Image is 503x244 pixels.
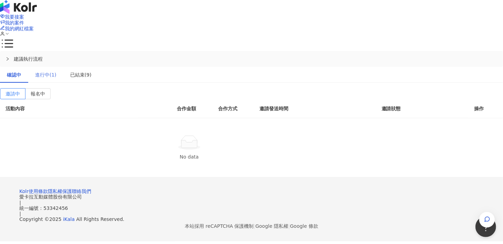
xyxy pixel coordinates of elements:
span: 報名中 [31,91,45,96]
iframe: Help Scout Beacon - Open [475,216,496,237]
div: 統一編號：53342456 [19,205,484,211]
span: | [19,211,21,216]
th: 操作 [469,99,503,118]
span: 我的網紅檔案 [5,26,34,31]
a: 使用條款 [29,189,48,194]
th: 合作金額 [171,99,213,118]
th: 邀請狀態 [376,99,469,118]
span: 我的案件 [5,20,24,26]
div: 愛卡拉互動媒體股份有限公司 [19,194,484,200]
span: 建議執行流程 [14,55,497,63]
th: 邀請發送時間 [254,99,376,118]
th: 合作方式 [213,99,254,118]
span: | [19,200,21,205]
span: | [254,223,256,229]
a: iKala [63,216,75,222]
a: Kolr [19,189,29,194]
div: No data [8,153,370,161]
div: 進行中(1) [35,71,56,79]
span: 本站採用 reCAPTCHA 保護機制 [185,222,318,230]
a: 隱私權保護 [48,189,72,194]
span: right [6,57,10,61]
a: Google 隱私權 [255,223,288,229]
div: Copyright © 2025 All Rights Reserved. [19,216,484,222]
span: | [288,223,290,229]
div: 已結束(9) [70,71,92,79]
span: 邀請中 [6,91,20,96]
div: 確認中 [7,71,21,79]
a: Google 條款 [290,223,318,229]
a: 聯絡我們 [72,189,91,194]
span: 我要接案 [5,14,24,20]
